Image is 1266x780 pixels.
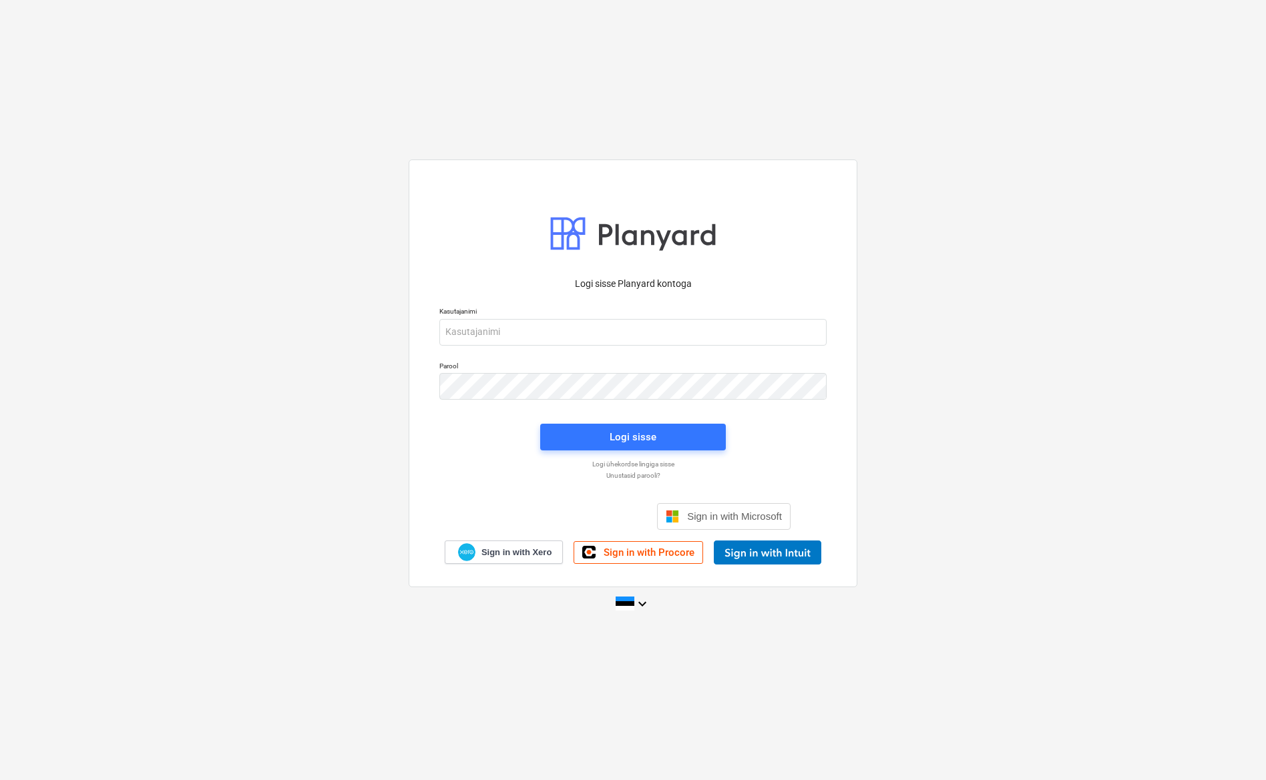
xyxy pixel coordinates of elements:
[475,502,646,531] div: Logi sisse Google’i kontoga. Avaneb uuel vahelehel
[687,510,782,522] span: Sign in with Microsoft
[634,596,650,612] i: keyboard_arrow_down
[469,502,653,531] iframe: Sisselogimine Google'i nupu abil
[604,546,694,558] span: Sign in with Procore
[433,460,833,468] a: Logi ühekordse lingiga sisse
[481,546,552,558] span: Sign in with Xero
[433,471,833,480] a: Unustasid parooli?
[439,319,827,346] input: Kasutajanimi
[666,510,679,523] img: Microsoft logo
[540,424,726,450] button: Logi sisse
[458,543,475,561] img: Xero logo
[439,307,827,318] p: Kasutajanimi
[610,428,656,446] div: Logi sisse
[439,362,827,373] p: Parool
[574,541,703,564] a: Sign in with Procore
[445,540,564,564] a: Sign in with Xero
[439,277,827,291] p: Logi sisse Planyard kontoga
